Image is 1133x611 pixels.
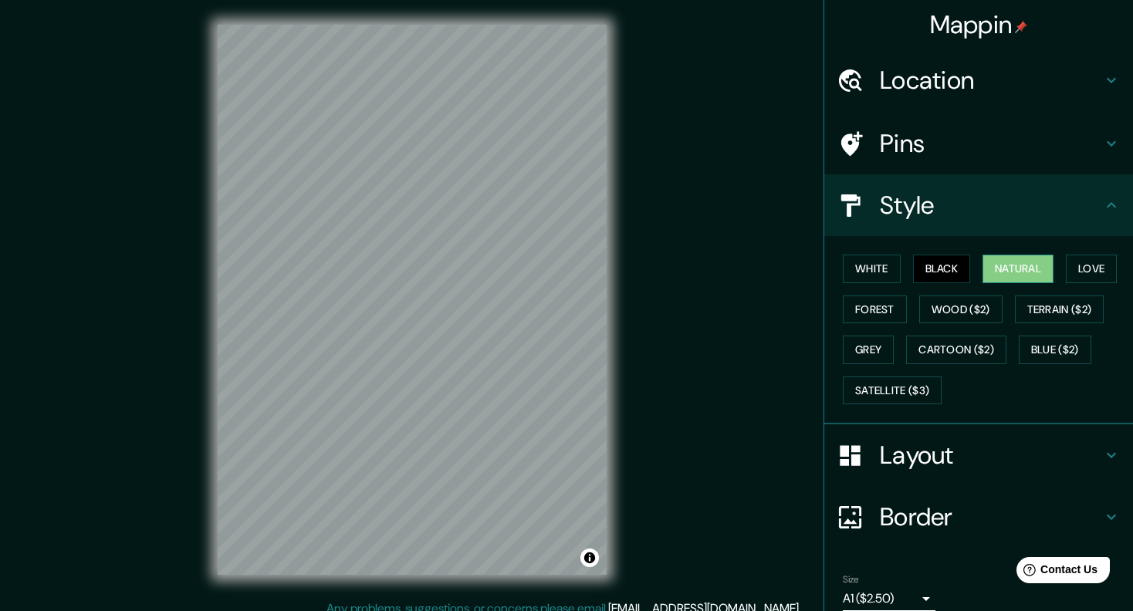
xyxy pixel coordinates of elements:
label: Size [843,573,859,586]
button: Satellite ($3) [843,376,942,405]
button: Wood ($2) [919,295,1003,324]
button: Blue ($2) [1019,336,1091,364]
button: Forest [843,295,907,324]
div: Location [824,49,1133,111]
iframe: Help widget launcher [996,551,1116,594]
div: A1 ($2.50) [843,586,935,611]
button: Love [1066,255,1117,283]
h4: Border [880,501,1102,532]
h4: Location [880,65,1102,96]
button: Grey [843,336,894,364]
div: Layout [824,424,1133,486]
canvas: Map [218,25,607,575]
div: Style [824,174,1133,236]
h4: Layout [880,440,1102,471]
button: White [843,255,901,283]
button: Terrain ($2) [1015,295,1104,324]
button: Natural [982,255,1054,283]
button: Black [913,255,971,283]
button: Toggle attribution [580,549,599,567]
div: Pins [824,113,1133,174]
button: Cartoon ($2) [906,336,1006,364]
div: Border [824,486,1133,548]
img: pin-icon.png [1015,21,1027,33]
h4: Mappin [930,9,1028,40]
h4: Style [880,190,1102,221]
h4: Pins [880,128,1102,159]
